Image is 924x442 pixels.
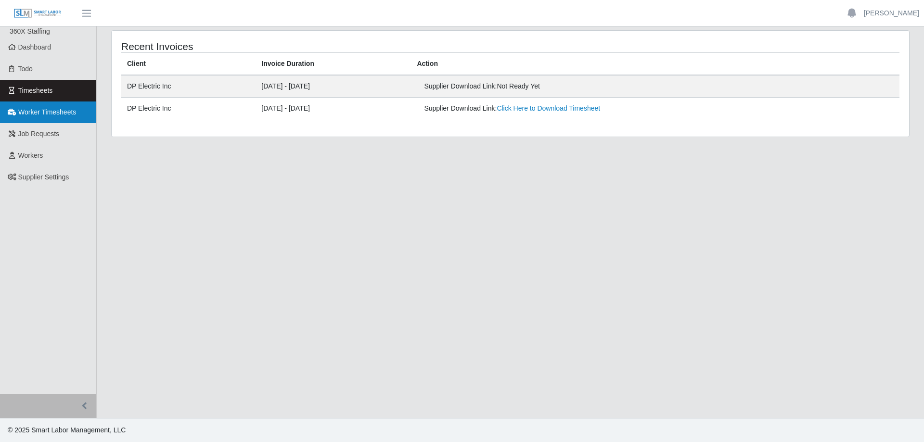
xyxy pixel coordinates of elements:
[18,43,51,51] span: Dashboard
[121,75,256,98] td: DP Electric Inc
[256,53,411,76] th: Invoice Duration
[411,53,899,76] th: Action
[10,27,50,35] span: 360X Staffing
[121,98,256,120] td: DP Electric Inc
[121,40,437,52] h4: Recent Invoices
[18,152,43,159] span: Workers
[18,87,53,94] span: Timesheets
[256,98,411,120] td: [DATE] - [DATE]
[18,130,60,138] span: Job Requests
[424,103,727,114] div: Supplier Download Link:
[497,104,600,112] a: Click Here to Download Timesheet
[424,81,727,91] div: Supplier Download Link:
[18,108,76,116] span: Worker Timesheets
[13,8,62,19] img: SLM Logo
[864,8,919,18] a: [PERSON_NAME]
[18,65,33,73] span: Todo
[121,53,256,76] th: Client
[497,82,540,90] span: Not Ready Yet
[256,75,411,98] td: [DATE] - [DATE]
[8,426,126,434] span: © 2025 Smart Labor Management, LLC
[18,173,69,181] span: Supplier Settings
